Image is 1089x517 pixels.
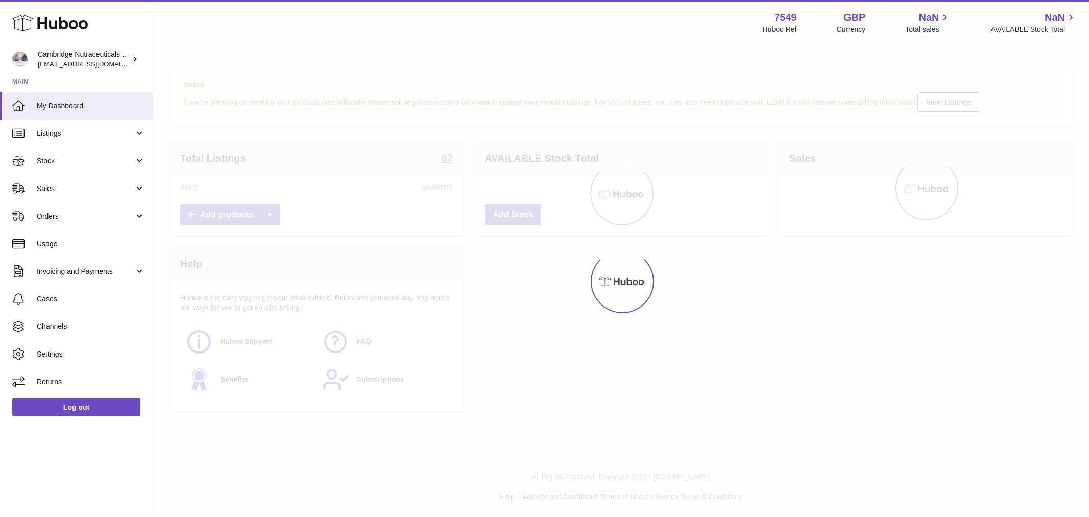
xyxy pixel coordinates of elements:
span: Returns [37,377,145,387]
span: My Dashboard [37,101,145,111]
a: NaN Total sales [905,11,951,34]
span: Channels [37,322,145,332]
div: Huboo Ref [763,25,797,34]
strong: GBP [843,11,865,25]
span: NaN [1045,11,1065,25]
span: Listings [37,129,134,138]
span: Usage [37,239,145,249]
a: NaN AVAILABLE Stock Total [990,11,1077,34]
span: AVAILABLE Stock Total [990,25,1077,34]
span: Orders [37,212,134,221]
strong: 7549 [774,11,797,25]
span: Sales [37,184,134,194]
img: qvc@camnutra.com [12,52,28,67]
a: Log out [12,398,140,416]
span: Cases [37,294,145,304]
span: Total sales [905,25,951,34]
span: Stock [37,156,134,166]
span: NaN [918,11,939,25]
div: Cambridge Nutraceuticals Ltd [38,50,130,69]
span: Invoicing and Payments [37,267,134,276]
div: Currency [837,25,866,34]
span: Settings [37,349,145,359]
span: [EMAIL_ADDRESS][DOMAIN_NAME] [38,60,150,68]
